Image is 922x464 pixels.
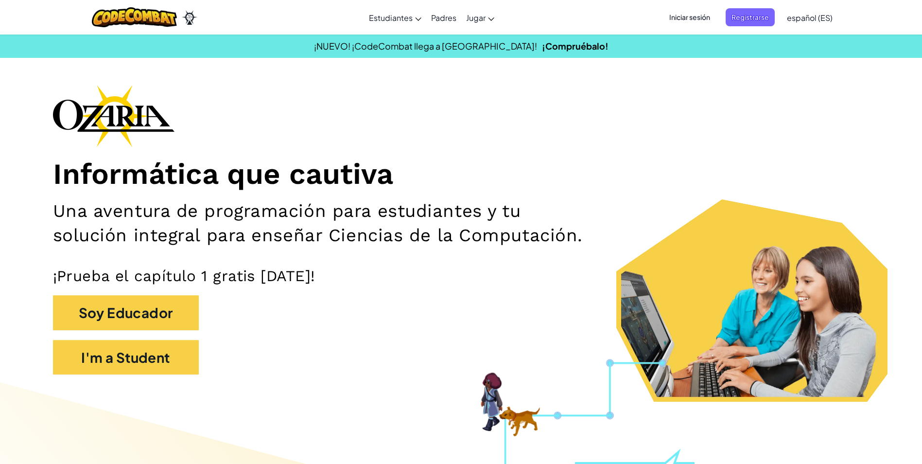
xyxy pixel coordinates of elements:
button: Soy Educador [53,295,199,330]
a: español (ES) [782,4,837,31]
span: español (ES) [787,13,833,23]
a: ¡Compruébalo! [542,40,609,52]
span: ¡NUEVO! ¡CodeCombat llega a [GEOGRAPHIC_DATA]! [314,40,537,52]
a: Jugar [461,4,499,31]
p: ¡Prueba el capítulo 1 gratis [DATE]! [53,267,870,286]
img: Ozaria [182,10,197,25]
span: Jugar [466,13,486,23]
span: Estudiantes [369,13,413,23]
img: Ozaria branding logo [53,85,174,147]
button: Iniciar sesión [663,8,716,26]
a: Estudiantes [364,4,426,31]
h1: Informática que cautiva [53,157,870,192]
button: Registrarse [726,8,775,26]
a: Padres [426,4,461,31]
img: CodeCombat logo [92,7,177,27]
button: I'm a Student [53,340,199,375]
h2: Una aventura de programación para estudiantes y tu solución integral para enseñar Ciencias de la ... [53,199,600,247]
